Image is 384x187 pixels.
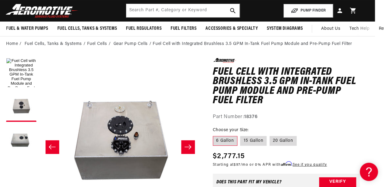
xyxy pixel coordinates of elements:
[281,161,291,166] span: Affirm
[270,136,297,146] label: 20 Gallon
[206,25,258,32] span: Accessories & Specialty
[213,113,360,121] div: Part Number:
[213,136,237,146] label: 6 Gallon
[216,180,282,185] div: Does This part fit My vehicle?
[319,177,356,187] button: Verify
[262,22,307,36] summary: System Diagrams
[6,58,36,88] button: Load image 1 in gallery view
[349,25,369,32] span: Tech Help
[213,127,249,133] legend: Choose your Size:
[6,91,36,122] button: Load image 2 in gallery view
[321,26,340,31] span: About Us
[317,22,345,36] a: About Us
[121,22,166,36] summary: Fuel Regulators
[6,41,360,47] nav: breadcrumbs
[166,22,201,36] summary: Fuel Filters
[126,25,161,32] span: Fuel Regulators
[240,136,267,146] label: 15 Gallon
[293,163,327,167] a: See if you qualify - Learn more about Affirm Financing (opens in modal)
[213,151,245,162] span: $2,777.15
[6,125,36,155] button: Load image 3 in gallery view
[234,163,240,167] span: $97
[171,25,196,32] span: Fuel Filters
[345,22,374,36] summary: Tech Help
[6,25,48,32] span: Fuel & Water Pumps
[153,41,352,47] li: Fuel Cell with Integrated Brushless 3.5 GPM In-Tank Fuel Pump Module and Pre-Pump Fuel Filter
[213,67,360,106] h1: Fuel Cell with Integrated Brushless 3.5 GPM In-Tank Fuel Pump Module and Pre-Pump Fuel Filter
[6,41,18,47] a: Home
[53,22,121,36] summary: Fuel Cells, Tanks & Systems
[181,140,195,154] button: Slide right
[213,162,327,168] p: Starting at /mo or 0% APR with .
[226,4,240,17] button: search button
[87,41,112,47] li: Fuel Cells
[114,41,148,47] a: Gear Pump Cells
[4,4,80,18] img: Aeromotive
[244,114,257,119] strong: 18376
[284,4,333,18] button: PUMP FINDER
[46,140,59,154] button: Slide left
[126,4,240,17] input: Search by Part Number, Category or Keyword
[25,41,87,47] li: Fuel Cells, Tanks & Systems
[267,25,303,32] span: System Diagrams
[2,22,53,36] summary: Fuel & Water Pumps
[57,25,117,32] span: Fuel Cells, Tanks & Systems
[201,22,262,36] summary: Accessories & Specialty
